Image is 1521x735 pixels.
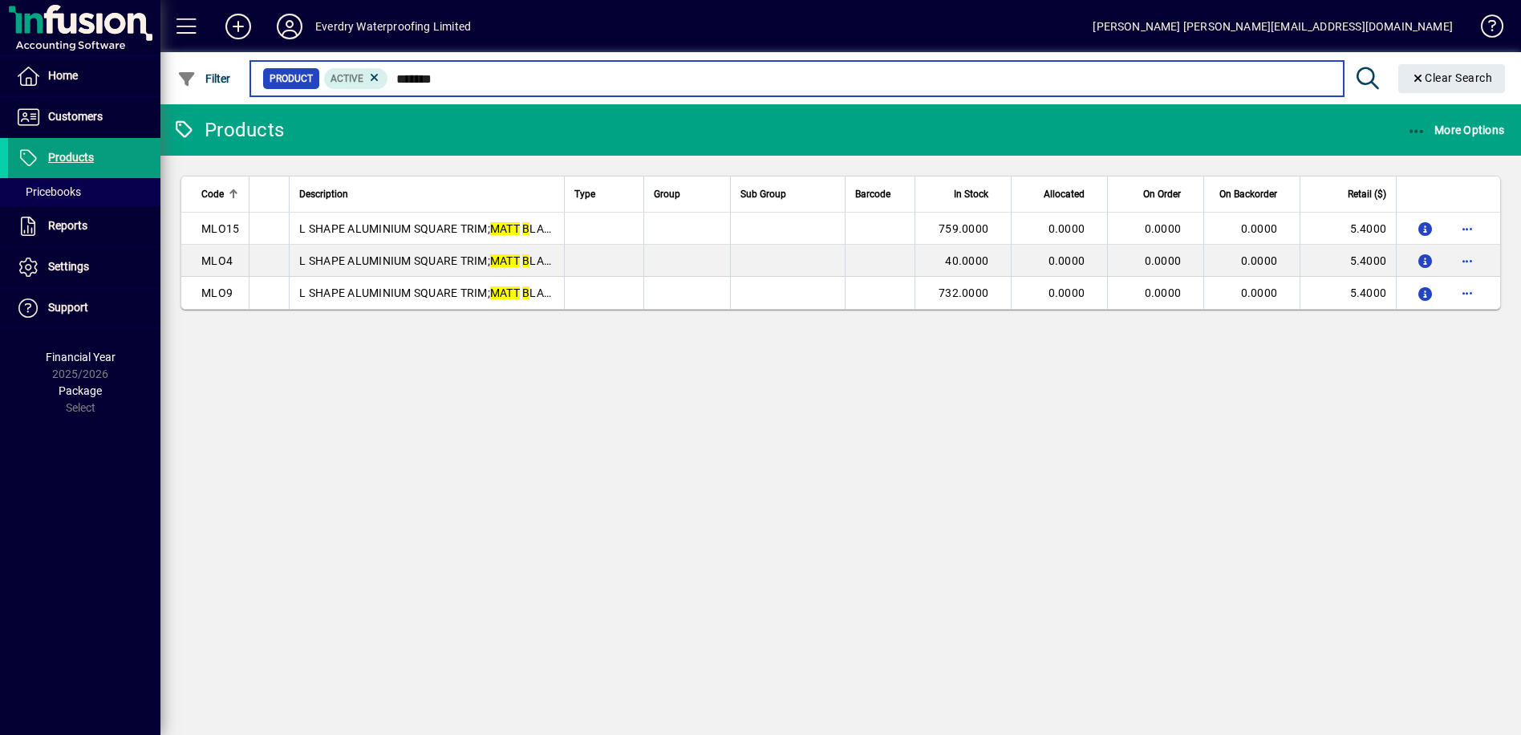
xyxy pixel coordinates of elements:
[48,301,88,314] span: Support
[939,222,988,235] span: 759.0000
[1348,185,1386,203] span: Retail ($)
[1241,286,1278,299] span: 0.0000
[1093,14,1453,39] div: [PERSON_NAME] [PERSON_NAME][EMAIL_ADDRESS][DOMAIN_NAME]
[8,247,160,287] a: Settings
[1300,213,1396,245] td: 5.4000
[1454,216,1480,242] button: More options
[299,185,554,203] div: Description
[201,185,239,203] div: Code
[1454,248,1480,274] button: More options
[48,260,89,273] span: Settings
[945,254,988,267] span: 40.0000
[1048,286,1085,299] span: 0.0000
[1145,286,1182,299] span: 0.0000
[490,222,520,235] em: MATT
[939,286,988,299] span: 732.0000
[8,178,160,205] a: Pricebooks
[331,73,363,84] span: Active
[201,254,233,267] span: MLO4
[48,219,87,232] span: Reports
[1145,222,1182,235] span: 0.0000
[46,351,116,363] span: Financial Year
[1048,254,1085,267] span: 0.0000
[1219,185,1277,203] span: On Backorder
[59,384,102,397] span: Package
[8,56,160,96] a: Home
[1214,185,1292,203] div: On Backorder
[324,68,388,89] mat-chip: Activation Status: Active
[740,185,786,203] span: Sub Group
[1241,254,1278,267] span: 0.0000
[172,117,284,143] div: Products
[270,71,313,87] span: Product
[1145,254,1182,267] span: 0.0000
[8,206,160,246] a: Reports
[8,288,160,328] a: Support
[490,254,520,267] em: MATT
[490,286,520,299] em: MATT
[1044,185,1085,203] span: Allocated
[1143,185,1181,203] span: On Order
[574,185,634,203] div: Type
[1411,71,1493,84] span: Clear Search
[740,185,835,203] div: Sub Group
[177,72,231,85] span: Filter
[299,222,590,235] span: L SHAPE ALUMINIUM SQUARE TRIM; LACK 8 MM
[299,254,594,267] span: L SHAPE ALUMINIUM SQUARE TRIM; LACK 11mm
[1021,185,1099,203] div: Allocated
[1469,3,1501,55] a: Knowledge Base
[1398,64,1506,93] button: Clear
[213,12,264,41] button: Add
[1300,245,1396,277] td: 5.4000
[1403,116,1509,144] button: More Options
[299,185,348,203] span: Description
[8,97,160,137] a: Customers
[201,222,239,235] span: MLO15
[522,286,529,299] em: B
[1300,277,1396,309] td: 5.4000
[201,185,224,203] span: Code
[522,222,529,235] em: B
[1048,222,1085,235] span: 0.0000
[574,185,595,203] span: Type
[1454,280,1480,306] button: More options
[1117,185,1195,203] div: On Order
[299,286,597,299] span: L SHAPE ALUMINIUM SQUARE TRIM; LACK 10 MM
[16,185,81,198] span: Pricebooks
[173,64,235,93] button: Filter
[654,185,680,203] span: Group
[925,185,1003,203] div: In Stock
[48,151,94,164] span: Products
[48,69,78,82] span: Home
[264,12,315,41] button: Profile
[855,185,905,203] div: Barcode
[315,14,471,39] div: Everdry Waterproofing Limited
[522,254,529,267] em: B
[855,185,890,203] span: Barcode
[1241,222,1278,235] span: 0.0000
[1407,124,1505,136] span: More Options
[201,286,233,299] span: MLO9
[48,110,103,123] span: Customers
[654,185,721,203] div: Group
[954,185,988,203] span: In Stock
